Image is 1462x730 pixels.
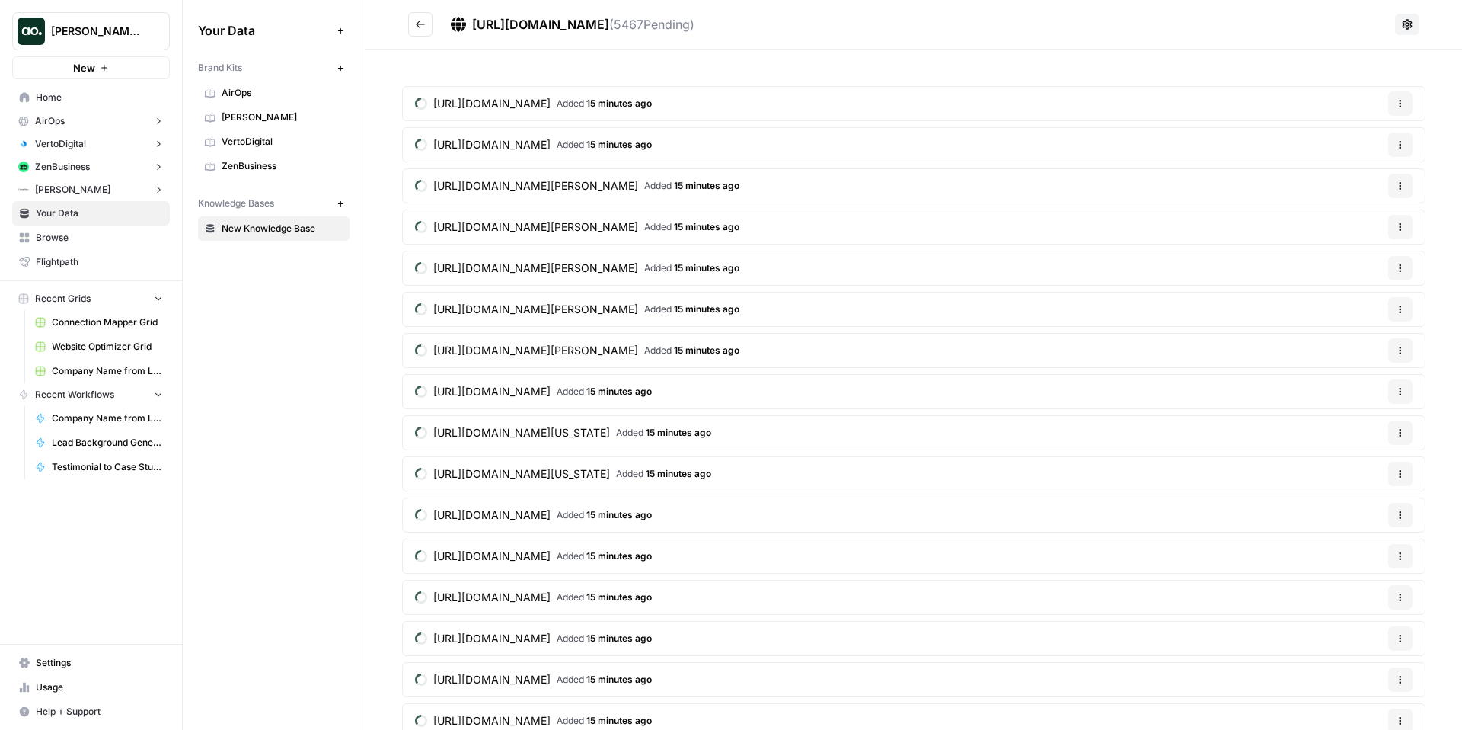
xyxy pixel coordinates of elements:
span: 15 minutes ago [586,550,652,562]
span: ZenBusiness [35,160,90,174]
span: [PERSON_NAME] Workspace [51,24,143,39]
button: AirOps [12,110,170,133]
a: Company Name from Logo [28,406,170,431]
span: 15 minutes ago [646,468,711,479]
span: Brand Kits [198,61,242,75]
span: VertoDigital [222,135,343,149]
span: 15 minutes ago [674,262,739,274]
a: [URL][DOMAIN_NAME]Added 15 minutes ago [403,128,664,162]
button: Help + Support [12,700,170,724]
a: [URL][DOMAIN_NAME][PERSON_NAME]Added 15 minutes ago [403,169,752,203]
span: New [73,60,95,75]
span: 15 minutes ago [674,303,739,315]
button: Recent Workflows [12,383,170,406]
span: [URL][DOMAIN_NAME] [472,17,609,32]
button: Workspace: Mike Kenler's Workspace [12,12,170,50]
a: Company Name from Logo Grid [28,359,170,383]
span: Added [557,97,652,110]
span: Added [557,549,652,563]
span: Home [36,91,163,104]
span: Recent Grids [35,292,91,306]
a: Settings [12,651,170,675]
button: ZenBusiness [12,155,170,178]
a: [PERSON_NAME] [198,105,350,130]
span: ZenBusiness [222,159,343,173]
span: Settings [36,656,163,670]
span: Added [644,303,739,316]
a: Website Optimizer Grid [28,335,170,359]
span: [URL][DOMAIN_NAME][PERSON_NAME] [433,219,638,235]
button: Go back [408,12,433,37]
span: Added [557,508,652,522]
a: New Knowledge Base [198,216,350,241]
span: Added [557,591,652,604]
span: Recent Workflows [35,388,114,402]
a: [URL][DOMAIN_NAME]Added 15 minutes ago [403,622,664,655]
button: [PERSON_NAME] [12,178,170,201]
span: Knowledge Bases [198,197,274,210]
span: VertoDigital [35,137,86,151]
a: [URL][DOMAIN_NAME][PERSON_NAME]Added 15 minutes ago [403,293,752,326]
a: Your Data [12,201,170,226]
a: [URL][DOMAIN_NAME][PERSON_NAME]Added 15 minutes ago [403,210,752,244]
span: New Knowledge Base [222,222,343,235]
a: AirOps [198,81,350,105]
a: [URL][DOMAIN_NAME][PERSON_NAME]Added 15 minutes ago [403,251,752,285]
span: 15 minutes ago [586,632,652,644]
span: [URL][DOMAIN_NAME][PERSON_NAME] [433,302,638,317]
button: Recent Grids [12,287,170,310]
span: [URL][DOMAIN_NAME][PERSON_NAME] [433,178,638,194]
span: Company Name from Logo [52,411,163,425]
span: Your Data [36,207,163,220]
a: Lead Background Generator [28,431,170,455]
span: Lead Background Generator [52,436,163,450]
span: [URL][DOMAIN_NAME] [433,590,551,605]
button: VertoDigital [12,133,170,155]
span: Added [616,467,711,481]
a: [URL][DOMAIN_NAME][US_STATE]Added 15 minutes ago [403,457,723,491]
span: Usage [36,680,163,694]
span: AirOps [35,114,65,128]
a: Connection Mapper Grid [28,310,170,335]
span: [URL][DOMAIN_NAME][US_STATE] [433,425,610,440]
a: [URL][DOMAIN_NAME]Added 15 minutes ago [403,539,664,573]
a: [URL][DOMAIN_NAME]Added 15 minutes ago [403,663,664,696]
span: Added [557,714,652,728]
span: Connection Mapper Grid [52,315,163,329]
a: [URL][DOMAIN_NAME][PERSON_NAME]Added 15 minutes ago [403,334,752,367]
a: Home [12,85,170,110]
span: 15 minutes ago [646,427,711,438]
span: 15 minutes ago [586,509,652,520]
a: [URL][DOMAIN_NAME]Added 15 minutes ago [403,498,664,532]
span: Added [644,179,739,193]
a: VertoDigital [198,130,350,154]
span: [URL][DOMAIN_NAME][PERSON_NAME] [433,261,638,276]
span: 15 minutes ago [586,591,652,603]
span: Added [644,220,739,234]
a: Browse [12,226,170,250]
span: [URL][DOMAIN_NAME] [433,96,551,111]
span: [URL][DOMAIN_NAME] [433,549,551,564]
span: 15 minutes ago [586,715,652,726]
span: Company Name from Logo Grid [52,364,163,378]
span: [URL][DOMAIN_NAME] [433,631,551,646]
span: 15 minutes ago [674,180,739,191]
span: Added [644,261,739,275]
a: Usage [12,675,170,700]
span: [PERSON_NAME] [222,110,343,124]
a: [URL][DOMAIN_NAME]Added 15 minutes ago [403,581,664,614]
span: 15 minutes ago [586,386,652,397]
span: Help + Support [36,705,163,719]
span: ( 5467 Pending) [609,17,694,32]
span: Your Data [198,21,331,40]
span: [URL][DOMAIN_NAME] [433,507,551,523]
a: [URL][DOMAIN_NAME][US_STATE]Added 15 minutes ago [403,416,723,450]
span: Browse [36,231,163,245]
span: [URL][DOMAIN_NAME] [433,713,551,728]
span: [URL][DOMAIN_NAME] [433,137,551,152]
span: 15 minutes ago [586,139,652,150]
span: Added [644,344,739,357]
span: Website Optimizer Grid [52,340,163,354]
span: Flightpath [36,255,163,269]
a: Flightpath [12,250,170,274]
